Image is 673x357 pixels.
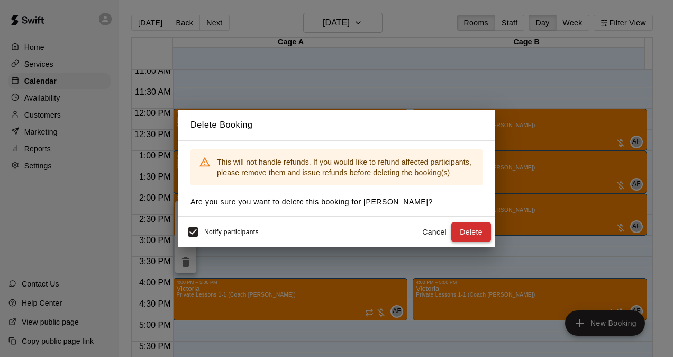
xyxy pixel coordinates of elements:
button: Cancel [417,222,451,242]
button: Delete [451,222,491,242]
div: This will not handle refunds. If you would like to refund affected participants, please remove th... [217,153,474,182]
span: Notify participants [204,228,259,236]
h2: Delete Booking [178,110,495,140]
p: Are you sure you want to delete this booking for [PERSON_NAME] ? [190,197,483,208]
